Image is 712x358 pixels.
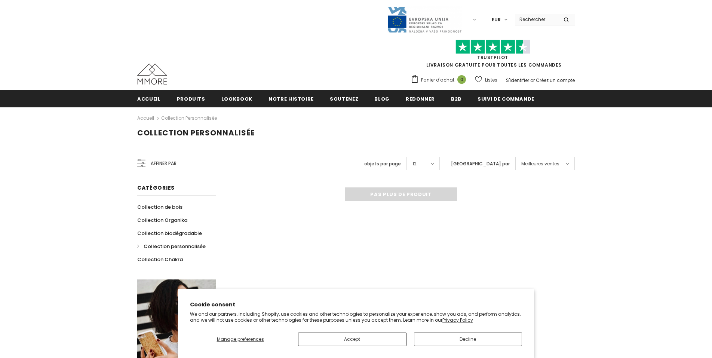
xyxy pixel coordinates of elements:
[137,227,202,240] a: Collection biodégradable
[221,90,252,107] a: Lookbook
[421,76,454,84] span: Panier d'achat
[137,230,202,237] span: Collection biodégradable
[298,333,406,346] button: Accept
[451,95,461,102] span: B2B
[151,159,177,168] span: Affiner par
[442,317,473,323] a: Privacy Policy
[477,54,508,61] a: TrustPilot
[144,243,206,250] span: Collection personnalisée
[137,256,183,263] span: Collection Chakra
[451,160,510,168] label: [GEOGRAPHIC_DATA] par
[506,77,529,83] a: S'identifier
[475,73,497,86] a: Listes
[137,95,161,102] span: Accueil
[451,90,461,107] a: B2B
[374,95,390,102] span: Blog
[530,77,535,83] span: or
[364,160,401,168] label: objets par page
[411,43,575,68] span: LIVRAISON GRATUITE POUR TOUTES LES COMMANDES
[412,160,417,168] span: 12
[387,16,462,22] a: Javni Razpis
[414,333,522,346] button: Decline
[137,90,161,107] a: Accueil
[137,201,182,214] a: Collection de bois
[485,76,497,84] span: Listes
[268,90,314,107] a: Notre histoire
[137,204,182,211] span: Collection de bois
[177,95,205,102] span: Produits
[217,336,264,342] span: Manage preferences
[515,14,558,25] input: Search Site
[457,75,466,84] span: 0
[492,16,501,24] span: EUR
[190,311,522,323] p: We and our partners, including Shopify, use cookies and other technologies to personalize your ex...
[536,77,575,83] a: Créez un compte
[330,95,358,102] span: soutenez
[177,90,205,107] a: Produits
[374,90,390,107] a: Blog
[521,160,559,168] span: Meilleures ventes
[137,217,187,224] span: Collection Organika
[411,74,470,86] a: Panier d'achat 0
[478,90,534,107] a: Suivi de commande
[406,95,435,102] span: Redonner
[137,184,175,192] span: Catégories
[406,90,435,107] a: Redonner
[190,301,522,309] h2: Cookie consent
[137,128,255,138] span: Collection personnalisée
[330,90,358,107] a: soutenez
[137,240,206,253] a: Collection personnalisée
[161,115,217,121] a: Collection personnalisée
[137,64,167,85] img: Cas MMORE
[455,40,530,54] img: Faites confiance aux étoiles pilotes
[137,253,183,266] a: Collection Chakra
[137,214,187,227] a: Collection Organika
[221,95,252,102] span: Lookbook
[190,333,291,346] button: Manage preferences
[387,6,462,33] img: Javni Razpis
[268,95,314,102] span: Notre histoire
[478,95,534,102] span: Suivi de commande
[137,114,154,123] a: Accueil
